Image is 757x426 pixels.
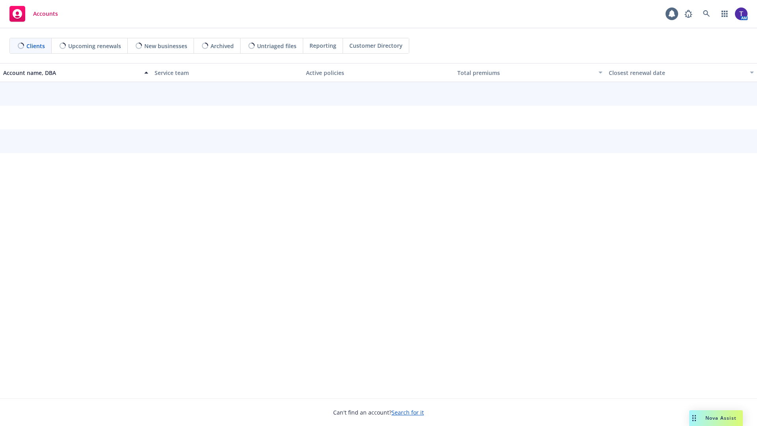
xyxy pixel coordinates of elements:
[689,410,699,426] div: Drag to move
[699,6,714,22] a: Search
[681,6,696,22] a: Report a Bug
[392,409,424,416] a: Search for it
[211,42,234,50] span: Archived
[609,69,745,77] div: Closest renewal date
[257,42,296,50] span: Untriaged files
[310,41,336,50] span: Reporting
[303,63,454,82] button: Active policies
[454,63,606,82] button: Total premiums
[735,7,748,20] img: photo
[306,69,451,77] div: Active policies
[606,63,757,82] button: Closest renewal date
[144,42,187,50] span: New businesses
[689,410,743,426] button: Nova Assist
[151,63,303,82] button: Service team
[333,408,424,417] span: Can't find an account?
[155,69,300,77] div: Service team
[68,42,121,50] span: Upcoming renewals
[717,6,733,22] a: Switch app
[705,415,736,421] span: Nova Assist
[3,69,140,77] div: Account name, DBA
[33,11,58,17] span: Accounts
[457,69,594,77] div: Total premiums
[26,42,45,50] span: Clients
[349,41,403,50] span: Customer Directory
[6,3,61,25] a: Accounts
